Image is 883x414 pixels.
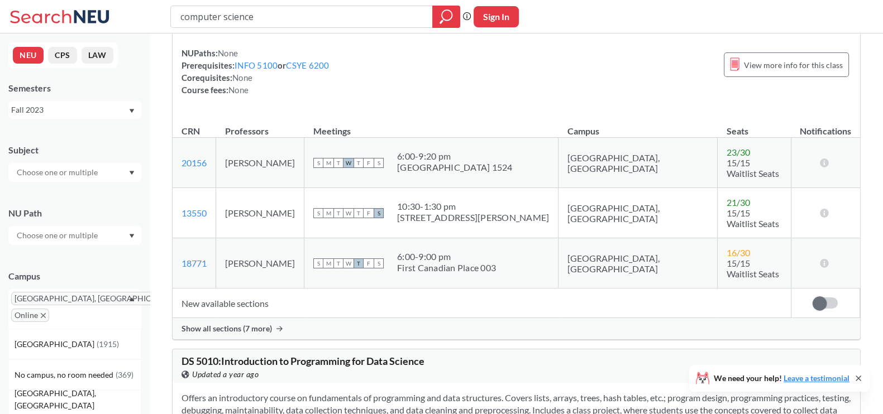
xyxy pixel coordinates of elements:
a: 20156 [182,157,207,168]
input: Choose one or multiple [11,229,105,242]
div: Show all sections (7 more) [173,318,860,339]
span: No campus, no room needed [15,369,116,381]
span: M [323,208,333,218]
div: Fall 2023Dropdown arrow [8,101,141,119]
span: T [354,208,364,218]
a: 13550 [182,208,207,218]
span: S [374,258,384,268]
span: ( 369 ) [116,370,133,379]
div: Semesters [8,82,141,94]
button: Sign In [474,6,519,27]
span: T [333,258,343,268]
span: [GEOGRAPHIC_DATA], [GEOGRAPHIC_DATA]X to remove pill [11,292,189,305]
th: Professors [216,114,304,138]
th: Campus [559,114,718,138]
span: OnlineX to remove pill [11,309,49,322]
td: [GEOGRAPHIC_DATA], [GEOGRAPHIC_DATA] [559,188,718,238]
span: W [343,258,354,268]
td: [GEOGRAPHIC_DATA], [GEOGRAPHIC_DATA] [559,238,718,288]
div: Subject [8,144,141,156]
div: magnifying glass [432,6,460,28]
span: [GEOGRAPHIC_DATA], [GEOGRAPHIC_DATA] [15,387,141,412]
span: Show all sections (7 more) [182,324,272,334]
span: S [313,208,323,218]
span: ( 1915 ) [97,339,119,349]
input: Class, professor, course number, "phrase" [179,7,424,26]
button: LAW [82,47,113,64]
span: We need your help! [714,374,849,382]
span: S [374,158,384,168]
svg: magnifying glass [440,9,453,25]
span: None [218,48,238,58]
svg: Dropdown arrow [129,171,135,175]
svg: Dropdown arrow [129,109,135,113]
span: S [313,258,323,268]
span: T [333,208,343,218]
span: 15/15 Waitlist Seats [727,157,779,179]
span: W [343,158,354,168]
span: 23 / 30 [727,147,750,157]
span: T [354,258,364,268]
span: W [343,208,354,218]
span: 15/15 Waitlist Seats [727,208,779,229]
input: Choose one or multiple [11,166,105,179]
button: CPS [48,47,77,64]
div: CRN [182,125,200,137]
span: 21 / 30 [727,197,750,208]
div: First Canadian Place 003 [397,262,496,273]
div: NU Path [8,207,141,219]
div: [GEOGRAPHIC_DATA], [GEOGRAPHIC_DATA]X to remove pillOnlineX to remove pillDropdown arrow[GEOGRAPH... [8,289,141,329]
td: [GEOGRAPHIC_DATA], [GEOGRAPHIC_DATA] [559,138,718,188]
svg: Dropdown arrow [129,234,135,238]
div: Campus [8,270,141,282]
span: View more info for this class [744,58,843,72]
div: 6:00 - 9:20 pm [397,151,513,162]
th: Seats [718,114,791,138]
span: M [323,258,333,268]
span: [GEOGRAPHIC_DATA] [15,338,97,350]
span: DS 5010 : Introduction to Programming for Data Science [182,355,424,367]
td: [PERSON_NAME] [216,138,304,188]
span: F [364,208,374,218]
a: CSYE 6200 [286,60,329,70]
button: NEU [13,47,44,64]
td: [PERSON_NAME] [216,238,304,288]
div: 6:00 - 9:00 pm [397,251,496,262]
div: Dropdown arrow [8,163,141,182]
div: 10:30 - 1:30 pm [397,201,549,212]
th: Meetings [304,114,559,138]
div: NUPaths: Prerequisites: or Corequisites: Course fees: [182,47,330,96]
svg: X to remove pill [41,313,46,318]
span: Updated a year ago [192,368,259,381]
div: Fall 2023 [11,104,128,116]
span: S [313,158,323,168]
th: Notifications [791,114,860,138]
span: None [232,73,252,83]
span: None [228,85,249,95]
span: S [374,208,384,218]
div: [GEOGRAPHIC_DATA] 1524 [397,162,513,173]
div: [STREET_ADDRESS][PERSON_NAME] [397,212,549,223]
span: F [364,158,374,168]
span: F [364,258,374,268]
span: T [333,158,343,168]
span: T [354,158,364,168]
td: [PERSON_NAME] [216,188,304,238]
span: 15/15 Waitlist Seats [727,258,779,279]
a: INFO 5100 [235,60,278,70]
svg: Dropdown arrow [129,297,135,301]
a: Leave a testimonial [784,373,849,383]
div: Dropdown arrow [8,226,141,245]
td: New available sections [173,288,791,318]
span: M [323,158,333,168]
span: 4 CREDITS [808,362,851,374]
a: 18771 [182,258,207,268]
span: 16 / 30 [727,247,750,258]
